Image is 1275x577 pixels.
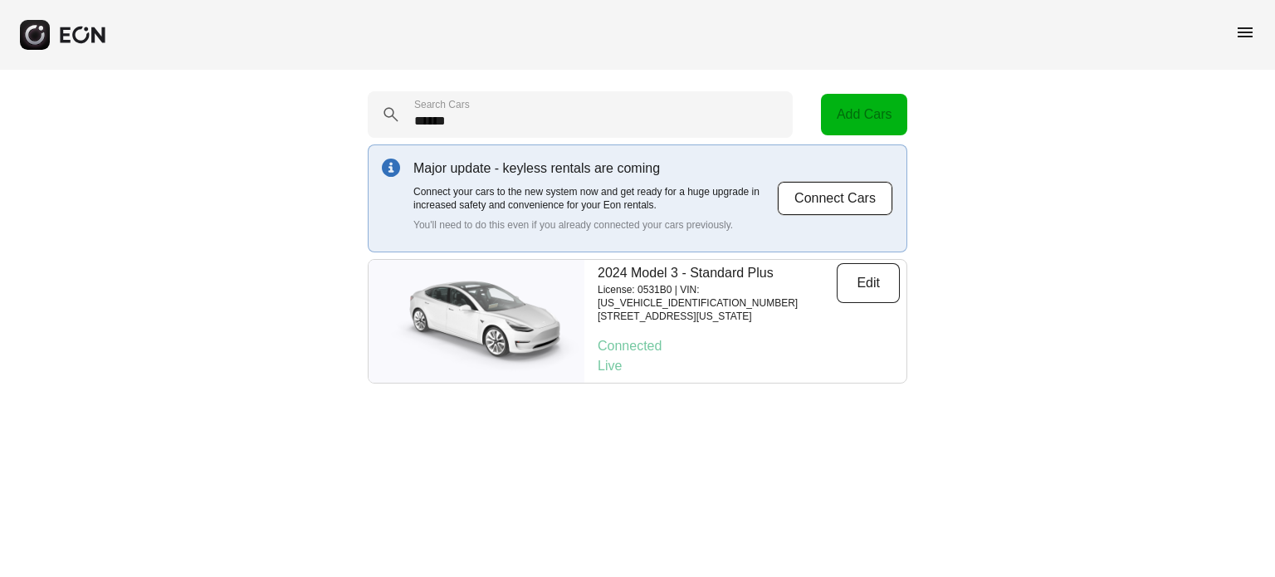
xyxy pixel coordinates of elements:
span: menu [1235,22,1255,42]
p: [STREET_ADDRESS][US_STATE] [598,310,837,323]
button: Connect Cars [777,181,893,216]
img: info [382,159,400,177]
p: 2024 Model 3 - Standard Plus [598,263,837,283]
p: Live [598,356,900,376]
label: Search Cars [414,98,470,111]
img: car [369,267,584,375]
p: You'll need to do this even if you already connected your cars previously. [413,218,777,232]
p: Major update - keyless rentals are coming [413,159,777,178]
p: Connect your cars to the new system now and get ready for a huge upgrade in increased safety and ... [413,185,777,212]
button: Edit [837,263,900,303]
p: Connected [598,336,900,356]
p: License: 0531B0 | VIN: [US_VEHICLE_IDENTIFICATION_NUMBER] [598,283,837,310]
